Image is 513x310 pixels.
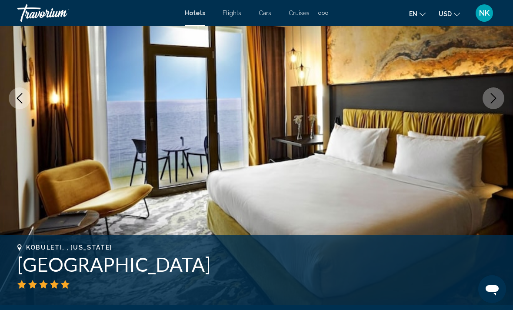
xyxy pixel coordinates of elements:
button: Next image [483,87,504,109]
a: Cruises [289,10,310,17]
a: Travorium [17,4,176,22]
span: NK [479,9,490,17]
button: Previous image [9,87,30,109]
button: Extra navigation items [318,6,328,20]
a: Cars [259,10,271,17]
span: Kobuleti, , [US_STATE] [26,244,112,251]
a: Hotels [185,10,205,17]
button: Change language [409,7,426,20]
h1: [GEOGRAPHIC_DATA] [17,253,496,276]
button: User Menu [473,4,496,22]
span: USD [439,10,452,17]
iframe: Кнопка запуска окна обмена сообщениями [478,275,506,303]
button: Change currency [439,7,460,20]
span: en [409,10,417,17]
a: Flights [223,10,241,17]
